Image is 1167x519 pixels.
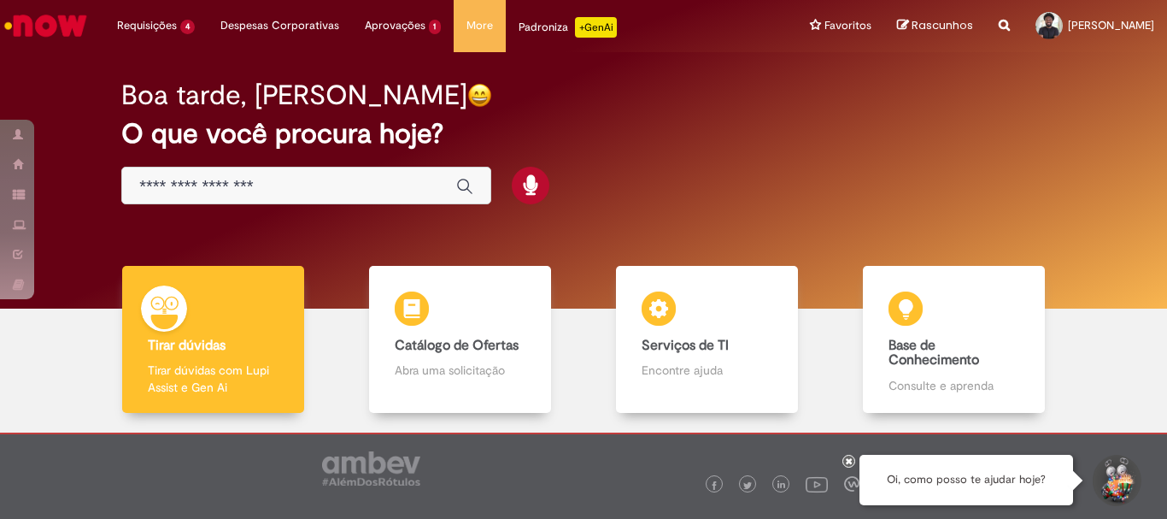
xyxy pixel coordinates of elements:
span: Aprovações [365,17,425,34]
img: logo_footer_twitter.png [743,481,752,490]
h2: Boa tarde, [PERSON_NAME] [121,80,467,110]
a: Serviços de TI Encontre ajuda [583,266,830,414]
span: Despesas Corporativas [220,17,339,34]
img: logo_footer_workplace.png [844,476,859,492]
h2: O que você procura hoje? [121,119,1046,149]
div: Padroniza [519,17,617,38]
p: Consulte e aprenda [888,377,1018,394]
button: Iniciar Conversa de Suporte [1090,455,1141,506]
span: Favoritos [824,17,871,34]
img: logo_footer_ambev_rotulo_gray.png [322,451,420,486]
img: logo_footer_youtube.png [806,473,828,495]
span: [PERSON_NAME] [1068,18,1154,32]
span: Requisições [117,17,177,34]
img: ServiceNow [2,9,90,43]
a: Catálogo de Ofertas Abra uma solicitação [337,266,583,414]
span: 1 [429,20,442,34]
span: 4 [180,20,195,34]
span: More [466,17,493,34]
img: logo_footer_facebook.png [710,481,718,490]
span: Rascunhos [912,17,973,33]
img: logo_footer_linkedin.png [777,481,786,491]
img: happy-face.png [467,83,492,108]
b: Catálogo de Ofertas [395,337,519,354]
a: Base de Conhecimento Consulte e aprenda [830,266,1077,414]
b: Serviços de TI [642,337,729,354]
div: Oi, como posso te ajudar hoje? [859,455,1073,505]
p: Tirar dúvidas com Lupi Assist e Gen Ai [148,362,278,396]
b: Tirar dúvidas [148,337,226,354]
a: Rascunhos [897,18,973,34]
b: Base de Conhecimento [888,337,979,369]
p: Abra uma solicitação [395,362,525,379]
p: Encontre ajuda [642,362,771,379]
a: Tirar dúvidas Tirar dúvidas com Lupi Assist e Gen Ai [90,266,337,414]
p: +GenAi [575,17,617,38]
